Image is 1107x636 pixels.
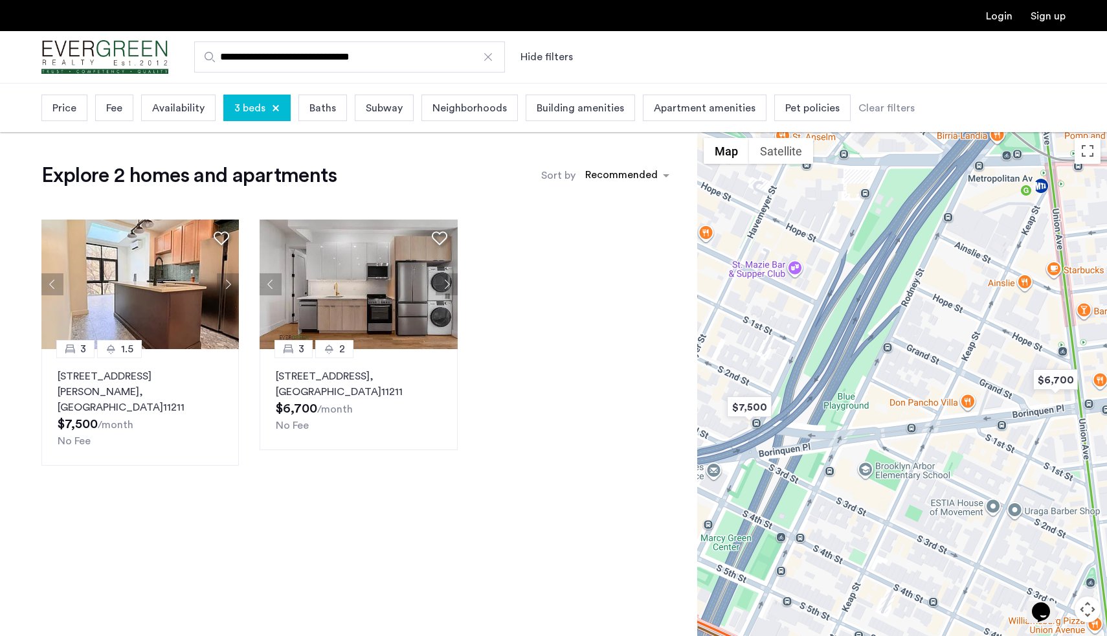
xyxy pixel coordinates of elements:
ng-select: sort-apartment [579,164,676,187]
img: 66a1adb6-6608-43dd-a245-dc7333f8b390_638739324686134915.png [41,220,240,349]
p: [STREET_ADDRESS][PERSON_NAME] 11211 [58,369,223,415]
span: Baths [309,100,336,116]
button: Previous apartment [260,273,282,295]
span: Building amenities [537,100,624,116]
button: Next apartment [217,273,239,295]
span: 3 [80,341,86,357]
button: Previous apartment [41,273,63,295]
span: Apartment amenities [654,100,755,116]
span: No Fee [276,420,309,431]
span: Price [52,100,76,116]
input: Apartment Search [194,41,505,73]
span: 1.5 [121,341,133,357]
img: logo [41,33,168,82]
label: Sort by [541,168,576,183]
a: 32[STREET_ADDRESS], [GEOGRAPHIC_DATA]11211No Fee [260,349,457,450]
span: Availability [152,100,205,116]
sub: /month [317,404,353,415]
span: Neighborhoods [432,100,507,116]
span: 3 beds [234,100,265,116]
button: Toggle fullscreen view [1075,138,1101,164]
span: Subway [366,100,403,116]
sub: /month [98,420,133,430]
a: Login [986,11,1012,21]
div: $7,500 [722,392,777,422]
span: 3 [298,341,304,357]
button: Show or hide filters [520,49,573,65]
div: Recommended [583,167,658,186]
a: 31.5[STREET_ADDRESS][PERSON_NAME], [GEOGRAPHIC_DATA]11211No Fee [41,349,239,466]
button: Map camera controls [1075,596,1101,622]
span: $7,500 [58,418,98,431]
span: Pet policies [785,100,840,116]
span: No Fee [58,436,91,446]
button: Show street map [704,138,749,164]
a: Registration [1031,11,1066,21]
p: [STREET_ADDRESS] 11211 [276,369,441,400]
div: Clear filters [858,100,915,116]
iframe: chat widget [1027,584,1068,623]
span: Fee [106,100,122,116]
div: $6,700 [1028,365,1083,394]
a: Cazamio Logo [41,33,168,82]
span: 2 [339,341,345,357]
span: $6,700 [276,402,317,415]
button: Next apartment [436,273,458,295]
h1: Explore 2 homes and apartments [41,163,337,188]
button: Show satellite imagery [749,138,813,164]
img: 4a507c6c-f1c0-4c3e-9119-49aca691165c_638948496654003463.jpeg [260,220,458,349]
